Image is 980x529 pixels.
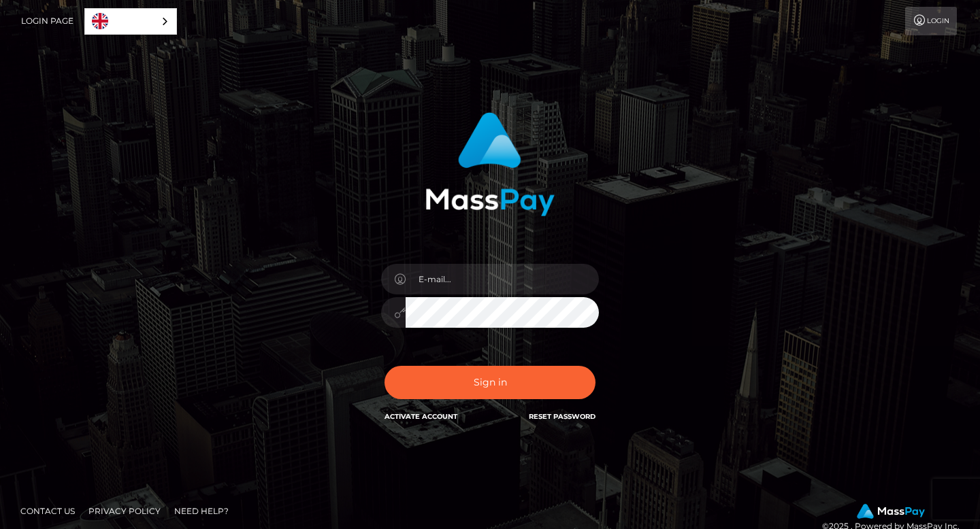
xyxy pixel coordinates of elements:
img: MassPay Login [425,112,555,216]
a: English [85,9,176,34]
img: MassPay [857,504,925,519]
div: Language [84,8,177,35]
aside: Language selected: English [84,8,177,35]
a: Login [905,7,957,35]
a: Privacy Policy [83,500,166,522]
a: Contact Us [15,500,80,522]
button: Sign in [385,366,595,399]
a: Reset Password [529,412,595,421]
input: E-mail... [406,264,599,294]
a: Need Help? [169,500,234,522]
a: Activate Account [385,412,457,421]
a: Login Page [21,7,73,35]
